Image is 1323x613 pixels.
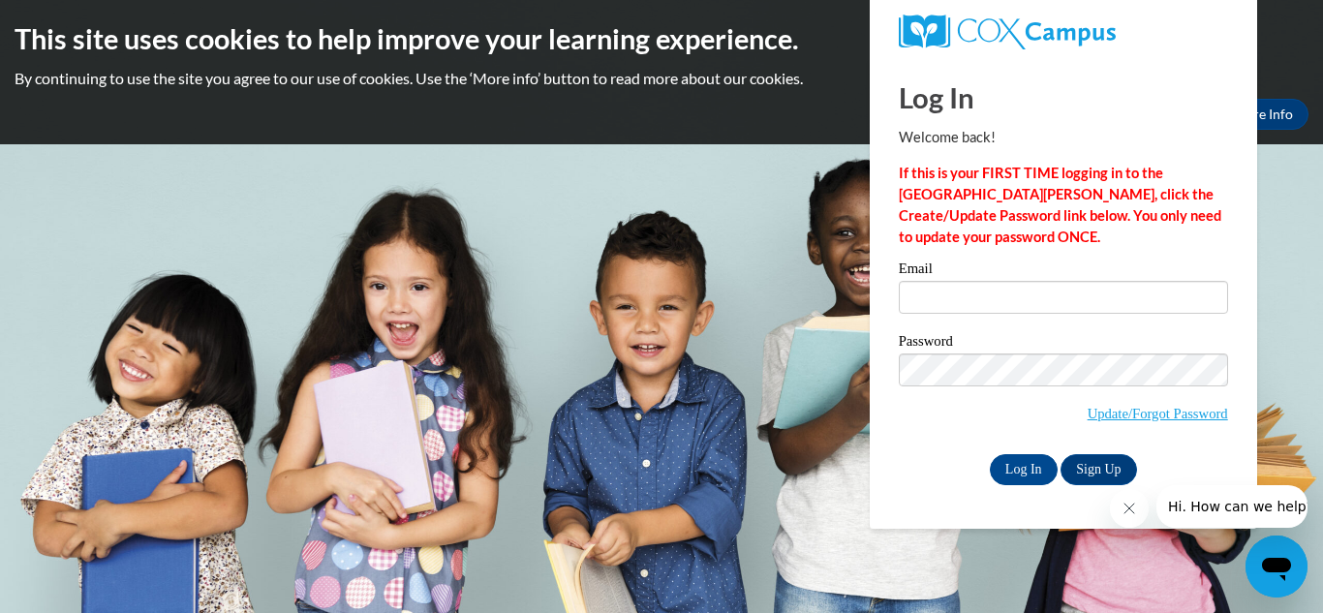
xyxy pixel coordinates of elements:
a: More Info [1217,99,1308,130]
span: Hi. How can we help? [12,14,157,29]
a: Sign Up [1061,454,1136,485]
input: Log In [990,454,1058,485]
h2: This site uses cookies to help improve your learning experience. [15,19,1308,58]
h1: Log In [899,77,1228,117]
p: By continuing to use the site you agree to our use of cookies. Use the ‘More info’ button to read... [15,68,1308,89]
img: COX Campus [899,15,1116,49]
iframe: Message from company [1156,485,1308,528]
iframe: Close message [1110,489,1149,528]
p: Welcome back! [899,127,1228,148]
label: Email [899,261,1228,281]
a: Update/Forgot Password [1088,406,1228,421]
a: COX Campus [899,15,1228,49]
strong: If this is your FIRST TIME logging in to the [GEOGRAPHIC_DATA][PERSON_NAME], click the Create/Upd... [899,165,1221,245]
label: Password [899,334,1228,353]
iframe: Button to launch messaging window [1246,536,1308,598]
